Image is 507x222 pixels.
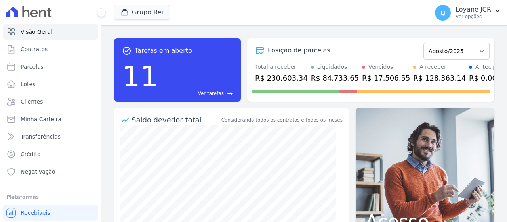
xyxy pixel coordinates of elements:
div: R$ 0,00 [469,73,507,83]
span: Tarefas em aberto [135,46,192,56]
span: LJ [440,10,445,15]
div: Considerando todos os contratos e todos os meses [221,116,343,124]
div: Total a receber [255,63,308,71]
span: Crédito [21,150,41,158]
a: Visão Geral [3,24,98,40]
div: R$ 84.733,65 [311,73,359,83]
a: Ver tarefas east [162,90,233,97]
span: Parcelas [21,63,44,71]
a: Contratos [3,41,98,57]
div: A receber [419,63,446,71]
span: Recebíveis [21,209,50,217]
span: east [227,91,233,97]
span: Lotes [21,80,36,88]
span: Visão Geral [21,28,52,36]
div: Vencidos [368,63,393,71]
a: Clientes [3,94,98,110]
span: Ver tarefas [198,90,224,97]
a: Recebíveis [3,205,98,221]
a: Parcelas [3,59,98,75]
span: Contratos [21,45,48,53]
a: Negativação [3,164,98,180]
p: Loyane JCR [456,6,491,14]
div: Posição de parcelas [268,46,330,55]
span: Clientes [21,98,43,106]
a: Crédito [3,146,98,162]
span: Minha Carteira [21,115,61,123]
button: Grupo Rei [114,5,170,20]
span: Transferências [21,133,61,141]
button: LJ Loyane JCR Ver opções [429,2,507,24]
div: R$ 128.363,14 [413,73,466,83]
a: Transferências [3,129,98,145]
span: task_alt [122,46,132,56]
div: Plataformas [6,192,95,202]
div: Antecipado [475,63,507,71]
div: Saldo devedor total [132,114,220,125]
span: Negativação [21,168,55,176]
div: 11 [122,56,158,97]
div: R$ 230.603,34 [255,73,308,83]
a: Minha Carteira [3,111,98,127]
div: Liquidados [317,63,347,71]
p: Ver opções [456,14,491,20]
div: R$ 17.506,55 [362,73,410,83]
a: Lotes [3,76,98,92]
